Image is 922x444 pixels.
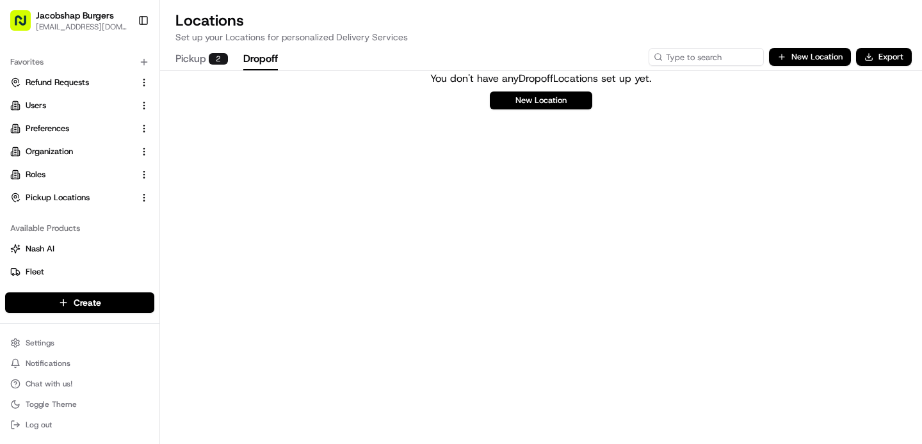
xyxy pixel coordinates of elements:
[26,123,69,134] span: Preferences
[490,91,592,109] button: New Location
[175,10,907,31] h2: Locations
[13,166,86,177] div: Past conversations
[26,358,70,369] span: Notifications
[172,198,177,209] span: •
[58,135,176,145] div: We're available if you need us!
[209,53,228,65] div: 2
[10,77,134,88] a: Refund Requests
[13,253,23,263] div: 📗
[26,77,89,88] span: Refund Requests
[10,169,134,180] a: Roles
[5,354,154,372] button: Notifications
[90,282,155,292] a: Powered byPylon
[26,251,98,264] span: Knowledge Base
[26,338,54,348] span: Settings
[10,123,134,134] a: Preferences
[13,51,233,72] p: Welcome 👋
[218,126,233,141] button: Start new chat
[127,283,155,292] span: Pylon
[13,186,33,207] img: Joana Marie Avellanoza
[33,83,230,96] input: Got a question? Start typing here...
[5,118,154,139] button: Preferences
[5,52,154,72] div: Favorites
[243,49,278,70] button: Dropoff
[5,292,154,313] button: Create
[5,5,133,36] button: Jacobshap Burgers[EMAIL_ADDRESS][DOMAIN_NAME]
[5,239,154,259] button: Nash AI
[26,192,90,203] span: Pickup Locations
[36,22,127,32] button: [EMAIL_ADDRESS][DOMAIN_NAME]
[26,379,72,389] span: Chat with us!
[13,13,38,38] img: Nash
[5,395,154,413] button: Toggle Theme
[108,253,118,263] div: 💻
[5,164,154,185] button: Roles
[10,146,134,157] a: Organization
[430,71,652,86] p: You don't have any Dropoff Locations set up yet.
[121,251,206,264] span: API Documentation
[10,243,149,255] a: Nash AI
[175,49,228,70] button: Pickup
[26,399,77,409] span: Toggle Theme
[74,296,101,309] span: Create
[5,72,154,93] button: Refund Requests
[8,246,103,269] a: 📗Knowledge Base
[26,420,52,430] span: Log out
[36,9,114,22] button: Jacobshap Burgers
[26,146,73,157] span: Organization
[856,48,912,66] button: Export
[179,198,206,209] span: [DATE]
[5,262,154,282] button: Fleet
[27,122,50,145] img: 1727276513143-84d647e1-66c0-4f92-a045-3c9f9f5dfd92
[5,141,154,162] button: Organization
[26,199,36,209] img: 1736555255976-a54dd68f-1ca7-489b-9aae-adbdc363a1c4
[10,266,149,278] a: Fleet
[5,187,154,208] button: Pickup Locations
[5,95,154,116] button: Users
[26,266,44,278] span: Fleet
[103,246,211,269] a: 💻API Documentation
[5,416,154,434] button: Log out
[198,164,233,179] button: See all
[13,122,36,145] img: 1736555255976-a54dd68f-1ca7-489b-9aae-adbdc363a1c4
[26,169,45,180] span: Roles
[5,334,154,352] button: Settings
[10,192,134,203] a: Pickup Locations
[769,48,851,66] button: New Location
[26,243,54,255] span: Nash AI
[58,122,210,135] div: Start new chat
[10,100,134,111] a: Users
[5,375,154,393] button: Chat with us!
[26,100,46,111] span: Users
[5,218,154,239] div: Available Products
[40,198,170,209] span: [PERSON_NAME] [PERSON_NAME]
[649,48,764,66] input: Type to search
[175,31,907,44] p: Set up your Locations for personalized Delivery Services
